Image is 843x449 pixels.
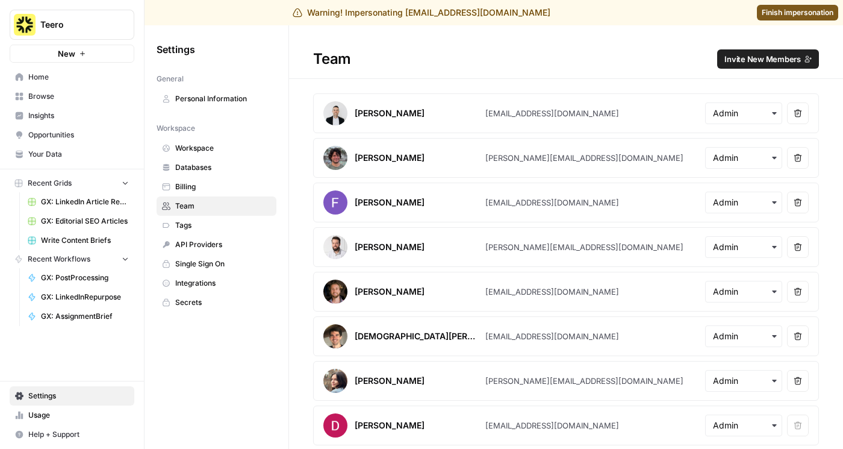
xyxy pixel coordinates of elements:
button: Workspace: Teero [10,10,134,40]
img: avatar [323,101,347,125]
img: avatar [323,280,347,304]
div: [PERSON_NAME] [355,107,425,119]
div: [PERSON_NAME][EMAIL_ADDRESS][DOMAIN_NAME] [485,152,683,164]
a: GX: PostProcessing [22,268,134,287]
img: avatar [323,324,347,348]
div: [PERSON_NAME] [355,286,425,298]
span: GX: AssignmentBrief [41,311,129,322]
a: Settings [10,386,134,406]
span: New [58,48,75,60]
a: Single Sign On [157,254,276,274]
a: Team [157,196,276,216]
img: avatar [323,146,347,170]
span: Insights [28,110,129,121]
span: Tags [175,220,271,231]
span: Your Data [28,149,129,160]
button: Help + Support [10,425,134,444]
span: Settings [157,42,195,57]
span: General [157,74,184,84]
img: avatar [323,413,347,438]
span: Help + Support [28,429,129,440]
input: Admin [713,241,774,253]
input: Admin [713,419,774,432]
span: Home [28,72,129,83]
a: Finish impersonation [757,5,838,20]
div: [PERSON_NAME] [355,152,425,164]
div: [PERSON_NAME] [355,241,425,253]
input: Admin [713,152,774,164]
span: Finish impersonation [762,7,833,18]
input: Admin [713,196,774,209]
button: Recent Grids [10,174,134,192]
span: GX: LinkedIn Article Repurpose [41,196,129,207]
span: Usage [28,410,129,421]
a: Databases [157,158,276,177]
input: Admin [713,286,774,298]
div: [EMAIL_ADDRESS][DOMAIN_NAME] [485,330,619,342]
span: Settings [28,391,129,401]
div: [PERSON_NAME] [355,419,425,432]
div: [PERSON_NAME][EMAIL_ADDRESS][DOMAIN_NAME] [485,375,683,387]
div: [EMAIL_ADDRESS][DOMAIN_NAME] [485,107,619,119]
a: API Providers [157,235,276,254]
span: GX: PostProcessing [41,272,129,283]
div: [DEMOGRAPHIC_DATA][PERSON_NAME] [355,330,481,342]
span: GX: Editorial SEO Articles [41,216,129,227]
a: GX: AssignmentBrief [22,307,134,326]
a: Secrets [157,293,276,312]
a: Usage [10,406,134,425]
span: Single Sign On [175,259,271,269]
img: Teero Logo [14,14,36,36]
button: Recent Workflows [10,250,134,268]
button: New [10,45,134,63]
span: Recent Workflows [28,254,90,265]
img: avatar [323,369,347,393]
span: Workspace [175,143,271,154]
span: Browse [28,91,129,102]
button: Invite New Members [717,49,819,69]
span: Secrets [175,297,271,308]
div: Warning! Impersonating [EMAIL_ADDRESS][DOMAIN_NAME] [293,7,550,19]
span: Personal Information [175,93,271,104]
div: [PERSON_NAME] [355,375,425,387]
div: [EMAIL_ADDRESS][DOMAIN_NAME] [485,196,619,209]
img: avatar [323,190,347,215]
span: Teero [40,19,113,31]
span: Write Content Briefs [41,235,129,246]
span: Invite New Members [724,53,801,65]
a: Your Data [10,145,134,164]
a: Home [10,68,134,87]
span: API Providers [175,239,271,250]
a: Workspace [157,139,276,158]
span: Billing [175,181,271,192]
a: GX: LinkedIn Article Repurpose [22,192,134,212]
input: Admin [713,107,774,119]
span: Workspace [157,123,195,134]
a: Opportunities [10,125,134,145]
div: Team [289,49,843,69]
a: Integrations [157,274,276,293]
span: Opportunities [28,130,129,140]
a: Insights [10,106,134,125]
div: [EMAIL_ADDRESS][DOMAIN_NAME] [485,419,619,432]
input: Admin [713,330,774,342]
div: [PERSON_NAME][EMAIL_ADDRESS][DOMAIN_NAME] [485,241,683,253]
a: Tags [157,216,276,235]
span: GX: LinkedInRepurpose [41,292,129,303]
img: avatar [323,235,347,259]
a: Billing [157,177,276,196]
span: Recent Grids [28,178,72,189]
span: Team [175,201,271,212]
a: Write Content Briefs [22,231,134,250]
a: GX: LinkedInRepurpose [22,287,134,307]
input: Admin [713,375,774,387]
span: Integrations [175,278,271,289]
a: Browse [10,87,134,106]
a: GX: Editorial SEO Articles [22,212,134,231]
div: [EMAIL_ADDRESS][DOMAIN_NAME] [485,286,619,298]
a: Personal Information [157,89,276,108]
span: Databases [175,162,271,173]
div: [PERSON_NAME] [355,196,425,209]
